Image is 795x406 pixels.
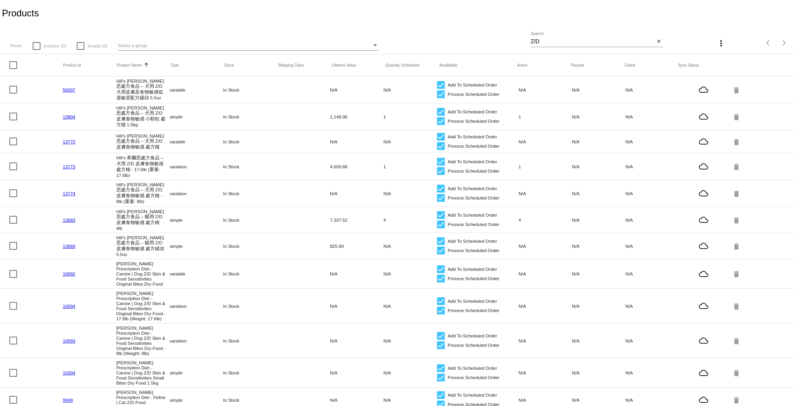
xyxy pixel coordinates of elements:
mat-cell: N/A [625,336,679,345]
mat-cell: 1 [519,162,572,171]
button: Change sorting for ProductType [170,63,179,67]
mat-cell: variation [170,302,223,311]
mat-cell: In Stock [223,336,276,345]
mat-icon: cloud_queue [679,85,728,94]
mat-cell: N/A [330,85,383,94]
mat-cell: 1 [383,112,437,121]
mat-icon: delete [732,136,742,148]
span: Select a group [118,43,147,48]
mat-cell: N/A [330,269,383,278]
mat-icon: delete [732,268,742,280]
a: 56597 [63,87,75,92]
span: Process Scheduled Order [448,373,500,382]
span: Add To Scheduled Order [448,80,497,90]
mat-cell: 4 [383,215,437,224]
button: Change sorting for ShippingClass [278,63,304,67]
mat-cell: Hill’s 希爾思處方食品 – 犬用 Z/D 皮膚食物敏感 處方糧 - 17.6lb (重量: 17.6lb) [116,153,170,180]
span: Add To Scheduled Order [448,184,497,193]
span: Inactive (0) [44,41,66,51]
mat-cell: simple [170,242,223,251]
span: Add To Scheduled Order [448,132,497,141]
input: Search [531,39,655,45]
mat-cell: N/A [625,189,679,198]
mat-cell: N/A [572,162,625,171]
mat-cell: N/A [330,137,383,146]
mat-cell: N/A [572,269,625,278]
mat-cell: N/A [330,336,383,345]
mat-cell: N/A [572,137,625,146]
mat-cell: In Stock [223,269,276,278]
mat-cell: N/A [625,395,679,404]
mat-cell: N/A [625,242,679,251]
a: 13773 [63,164,75,169]
mat-cell: 825.60 [330,242,383,251]
a: 13774 [63,191,75,196]
mat-icon: cloud_queue [679,162,728,171]
button: Change sorting for ValidationErrorCode [678,63,699,67]
a: 10093 [63,338,75,343]
mat-cell: N/A [383,137,437,146]
mat-cell: N/A [625,368,679,377]
mat-icon: cloud_queue [679,112,728,121]
mat-cell: variable [170,85,223,94]
mat-cell: Hill’s [PERSON_NAME]思處方食品 – 犬用 Z/D 犬用皮膚及食物敏感低過敏原配方罐頭 5.5oz [116,76,170,103]
mat-cell: N/A [383,395,437,404]
span: Add To Scheduled Order [448,297,497,306]
mat-cell: N/A [625,269,679,278]
mat-icon: delete [732,111,742,123]
mat-cell: N/A [572,189,625,198]
span: Process Scheduled Order [448,341,500,350]
mat-cell: 4 [519,215,572,224]
mat-cell: variation [170,189,223,198]
mat-icon: delete [732,335,742,347]
mat-cell: 4,650.88 [330,162,383,171]
mat-cell: [PERSON_NAME] Prescription Diet - Canine | Dog Z/D Skin & Food Sensitivities Original Bites Dry Food [116,259,170,288]
mat-cell: N/A [330,368,383,377]
mat-icon: cloud_queue [679,269,728,279]
button: Change sorting for ProductName [117,63,142,67]
mat-cell: Hill’s [PERSON_NAME]思處方食品 – 犬用 Z/D 皮膚食物敏感 處方糧 - 8lb (重量: 8lb) [116,180,170,207]
h2: Products [2,8,39,19]
mat-icon: more_vert [716,39,726,48]
mat-icon: delete [732,300,742,312]
mat-icon: delete [732,214,742,226]
a: 10304 [63,370,75,375]
mat-icon: cloud_queue [679,395,728,404]
span: Process Scheduled Order [448,193,500,203]
button: Change sorting for StockLevel [224,63,234,67]
span: Add To Scheduled Order [448,265,497,274]
span: Add To Scheduled Order [448,210,497,220]
mat-cell: N/A [330,189,383,198]
mat-cell: N/A [625,112,679,121]
mat-icon: cloud_queue [679,137,728,146]
mat-cell: N/A [625,215,679,224]
mat-cell: [PERSON_NAME] Prescription Diet - Canine | Dog Z/D Skin & Food Sensitivities Original Bites Dry F... [116,289,170,323]
mat-header-cell: Availability [439,63,517,67]
button: Change sorting for LifetimeValue [332,63,356,67]
mat-cell: N/A [572,215,625,224]
button: Change sorting for ExternalId [63,63,81,67]
span: Process Scheduled Order [448,141,500,151]
mat-cell: variation [170,336,223,345]
mat-cell: [PERSON_NAME] Prescription Diet - Canine | Dog Z/D Skin & Food Sensitivities Small Bites Dry Food... [116,358,170,387]
mat-cell: In Stock [223,137,276,146]
mat-cell: N/A [572,336,625,345]
mat-icon: cloud_queue [679,241,728,251]
mat-cell: N/A [330,302,383,311]
mat-cell: 1,148.96 [330,112,383,121]
span: Add To Scheduled Order [448,107,497,117]
span: Process Scheduled Order [448,246,500,255]
mat-cell: N/A [572,85,625,94]
mat-cell: N/A [383,302,437,311]
mat-cell: N/A [572,242,625,251]
button: Next page [776,35,792,51]
span: Invalid (0) [88,41,107,51]
mat-icon: close [656,39,662,45]
mat-cell: N/A [330,395,383,404]
mat-cell: In Stock [223,302,276,311]
mat-icon: delete [732,394,742,406]
mat-cell: N/A [625,85,679,94]
mat-icon: delete [732,240,742,252]
mat-cell: N/A [572,302,625,311]
mat-cell: simple [170,215,223,224]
